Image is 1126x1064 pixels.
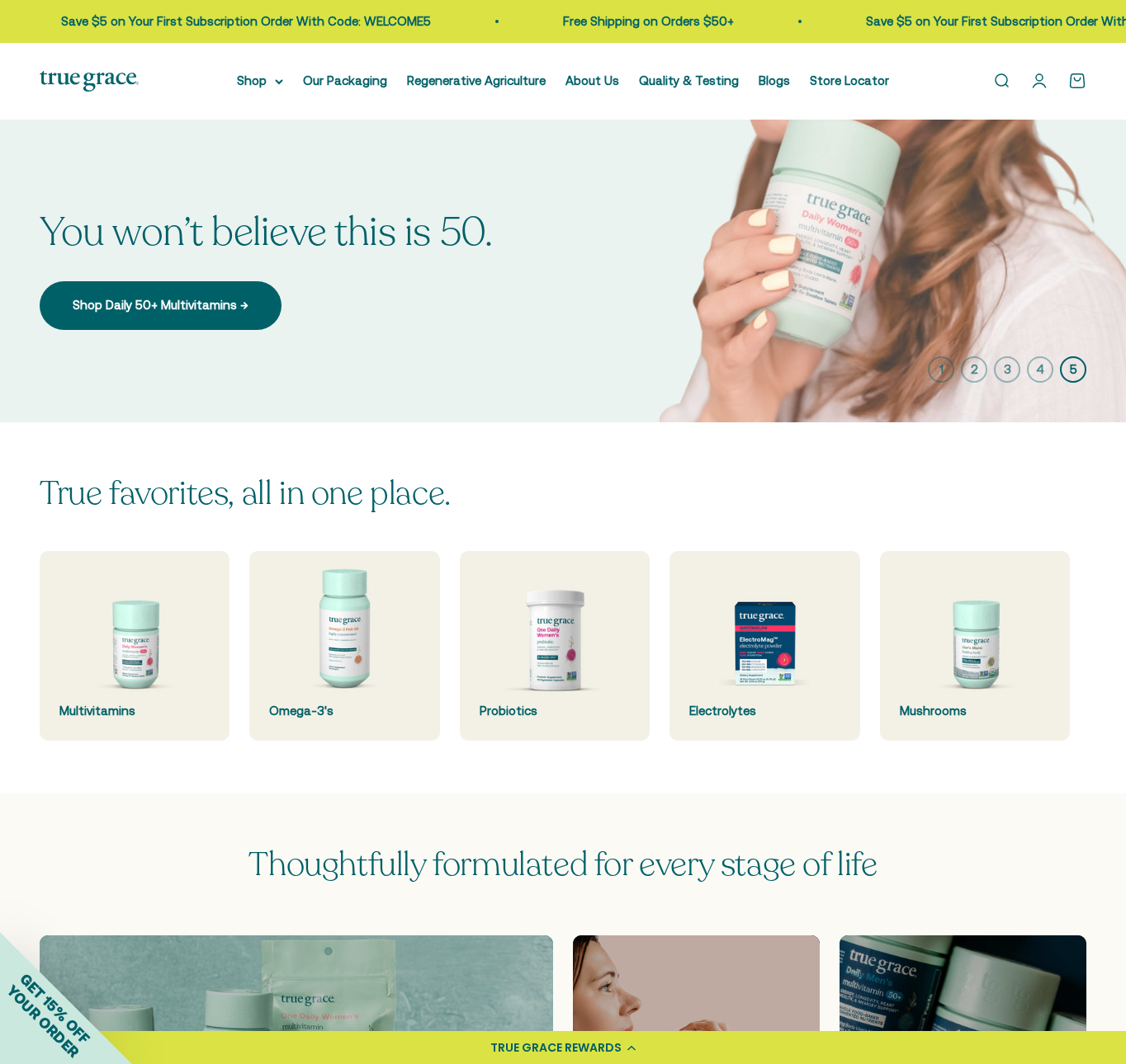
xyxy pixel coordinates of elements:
summary: Shop [237,71,283,91]
button: 2 [961,356,987,383]
div: TRUE GRACE REWARDS [490,1039,622,1057]
a: Quality & Testing [639,73,739,87]
a: Blogs [759,73,790,87]
button: 1 [928,356,954,383]
a: Free Shipping on Orders $50+ [561,14,731,28]
split-lines: True favorites, all in one place. [40,471,451,516]
button: 3 [994,356,1020,383]
div: Multivitamins [59,701,210,721]
span: GET 15% OFF [17,970,93,1047]
div: Electrolytes [689,701,840,721]
a: Our Packaging [303,73,387,87]
span: Thoughtfully formulated for every stage of life [248,842,877,887]
div: Omega-3's [269,701,419,721]
split-lines: You won’t believe this is 50. [40,205,492,259]
a: Multivitamins [40,551,229,741]
a: About Us [565,73,619,87]
a: Shop Daily 50+ Multivitamins → [40,281,281,329]
a: Mushrooms [880,551,1070,741]
button: 4 [1027,356,1053,383]
div: Probiotics [480,701,630,721]
p: Save $5 on Your First Subscription Order With Code: WELCOME5 [59,12,428,31]
a: Regenerative Agriculture [407,73,546,87]
a: Electrolytes [669,551,859,741]
a: Omega-3's [249,551,439,741]
span: YOUR ORDER [3,982,83,1061]
a: Probiotics [460,551,650,741]
div: Mushrooms [900,701,1050,721]
button: 5 [1060,356,1086,383]
a: Store Locator [810,73,889,87]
